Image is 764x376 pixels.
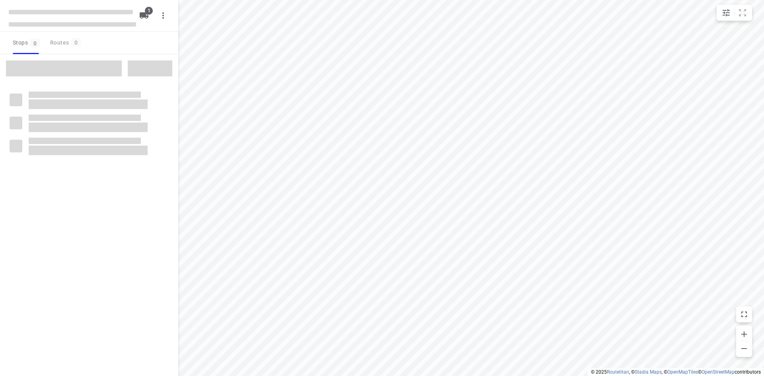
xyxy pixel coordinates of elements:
[635,369,662,375] a: Stadia Maps
[591,369,761,375] li: © 2025 , © , © © contributors
[717,5,752,21] div: small contained button group
[702,369,735,375] a: OpenStreetMap
[718,5,734,21] button: Map settings
[667,369,698,375] a: OpenMapTiles
[607,369,629,375] a: Routetitan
